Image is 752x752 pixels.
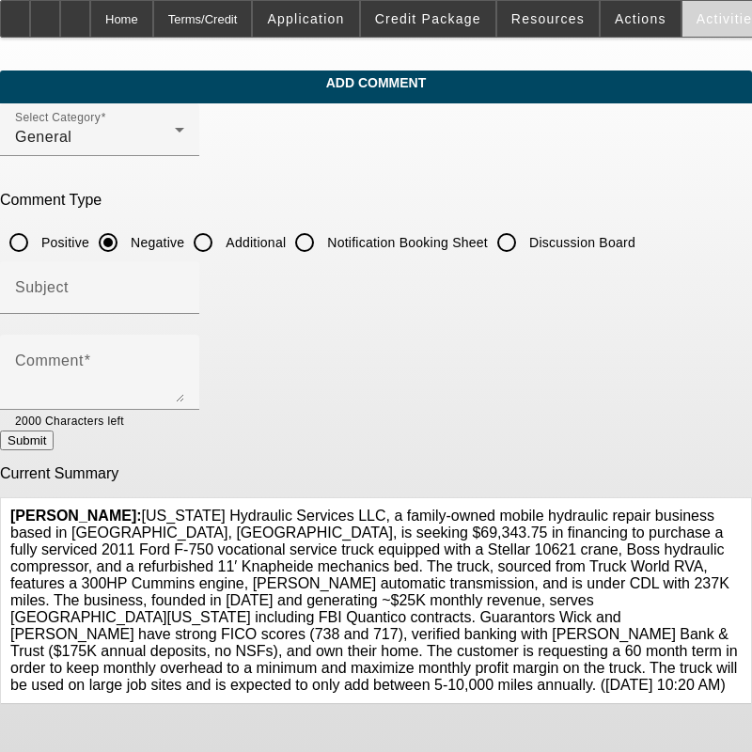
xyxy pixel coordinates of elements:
b: [PERSON_NAME]: [10,508,142,524]
mat-label: Comment [15,352,84,368]
label: Negative [127,233,184,252]
span: [US_STATE] Hydraulic Services LLC, a family-owned mobile hydraulic repair business based in [GEOG... [10,508,738,693]
mat-label: Subject [15,279,69,295]
button: Credit Package [361,1,495,37]
span: Actions [615,11,666,26]
span: General [15,129,71,145]
label: Notification Booking Sheet [323,233,488,252]
span: Resources [511,11,585,26]
span: Add Comment [14,75,738,90]
label: Discussion Board [525,233,635,252]
mat-label: Select Category [15,112,101,124]
button: Actions [601,1,681,37]
label: Positive [38,233,89,252]
label: Additional [222,233,286,252]
mat-hint: 2000 Characters left [15,410,124,431]
span: Credit Package [375,11,481,26]
button: Resources [497,1,599,37]
button: Application [253,1,358,37]
span: Application [267,11,344,26]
